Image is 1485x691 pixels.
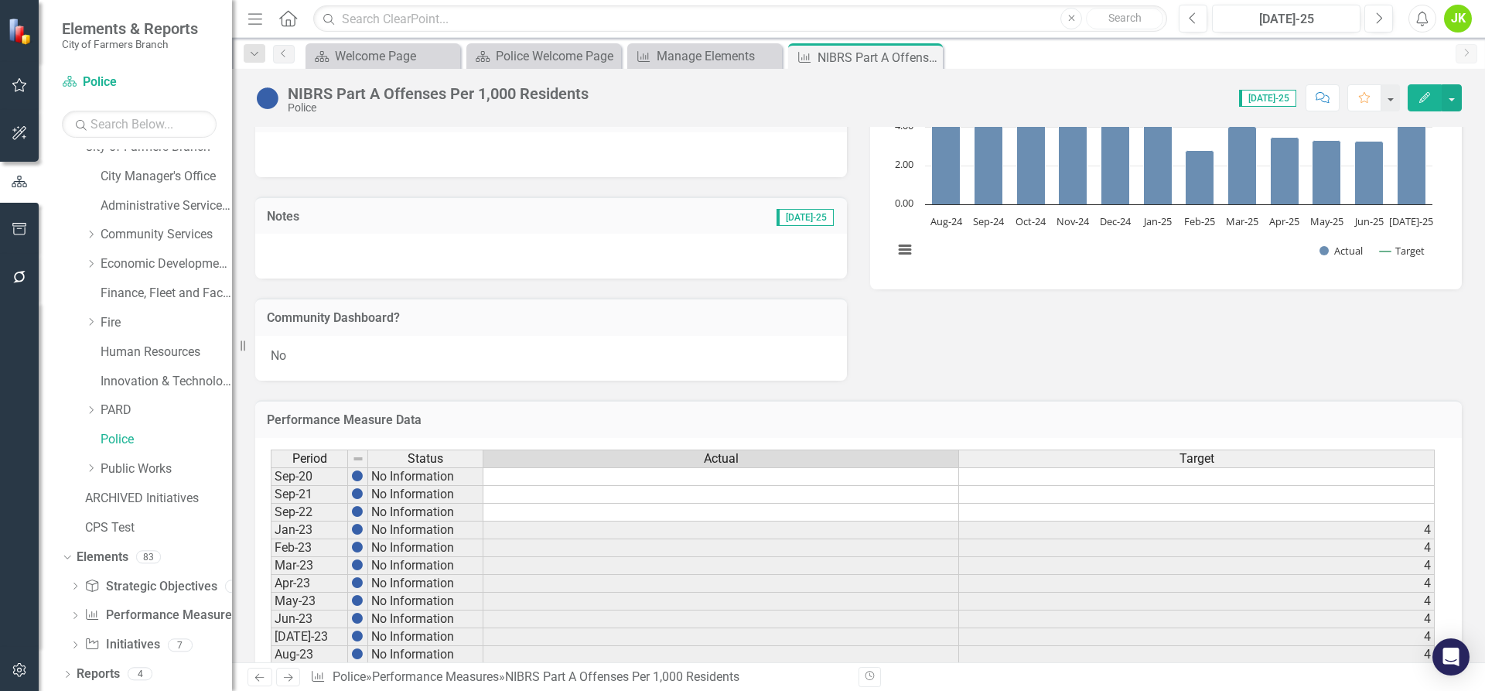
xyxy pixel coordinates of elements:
[136,550,161,563] div: 83
[101,314,232,332] a: Fire
[271,628,348,646] td: [DATE]-23
[271,575,348,593] td: Apr-23
[368,522,483,539] td: No Information
[1212,5,1360,32] button: [DATE]-25
[704,452,739,466] span: Actual
[886,42,1446,274] div: Chart. Highcharts interactive chart.
[368,611,483,628] td: No Information
[1226,214,1258,228] text: Mar-25
[368,504,483,522] td: No Information
[408,452,443,466] span: Status
[351,648,364,660] img: BgCOk07PiH71IgAAAABJRU5ErkJggg==
[271,504,348,522] td: Sep-22
[351,470,364,482] img: BgCOk07PiH71IgAAAABJRU5ErkJggg==
[62,19,198,38] span: Elements & Reports
[352,453,364,465] img: 8DAGhfEEPCf229AAAAAElFTkSuQmCC
[267,413,1450,427] h3: Performance Measure Data
[1142,214,1172,228] text: Jan-25
[1228,127,1257,205] path: Mar-25, 4.02. Actual.
[1186,151,1214,205] path: Feb-25, 2.79. Actual.
[1444,5,1472,32] button: JK
[351,541,364,553] img: BgCOk07PiH71IgAAAABJRU5ErkJggg==
[267,311,835,325] h3: Community Dashboard?
[1271,138,1299,205] path: Apr-25, 3.48. Actual.
[351,576,364,589] img: BgCOk07PiH71IgAAAABJRU5ErkJggg==
[271,593,348,611] td: May-23
[1179,452,1214,466] span: Target
[894,239,916,261] button: View chart menu, Chart
[368,467,483,486] td: No Information
[84,636,159,654] a: Initiatives
[333,669,366,684] a: Police
[77,665,120,683] a: Reports
[351,487,364,500] img: BgCOk07PiH71IgAAAABJRU5ErkJggg==
[168,638,193,652] div: 7
[8,18,35,45] img: ClearPoint Strategy
[84,607,237,624] a: Performance Measures
[101,197,232,215] a: Administrative Services & Communications
[1319,244,1363,258] button: Show Actual
[1355,142,1384,205] path: Jun-25, 3.28. Actual.
[101,431,232,449] a: Police
[1239,90,1296,107] span: [DATE]-25
[657,46,778,66] div: Manage Elements
[288,102,589,114] div: Police
[101,226,232,244] a: Community Services
[959,593,1435,611] td: 4
[128,668,152,681] div: 4
[1310,214,1343,228] text: May-25
[351,612,364,624] img: BgCOk07PiH71IgAAAABJRU5ErkJggg==
[101,344,232,361] a: Human Resources
[351,523,364,535] img: BgCOk07PiH71IgAAAABJRU5ErkJggg==
[1059,122,1087,205] path: Nov-24, 4.27. Actual.
[368,557,483,575] td: No Information
[62,74,217,91] a: Police
[368,593,483,611] td: No Information
[255,86,280,111] img: No Information
[372,669,499,684] a: Performance Measures
[271,646,348,664] td: Aug-23
[932,80,961,205] path: Aug-24, 6.42. Actual.
[101,402,232,419] a: PARD
[225,580,250,593] div: 4
[932,80,1426,205] g: Actual, series 1 of 2. Bar series with 12 bars.
[267,210,469,224] h3: Notes
[335,46,456,66] div: Welcome Page
[368,486,483,504] td: No Information
[959,557,1435,575] td: 4
[271,467,348,486] td: Sep-20
[895,196,913,210] text: 0.00
[101,460,232,478] a: Public Works
[368,575,483,593] td: No Information
[85,519,232,537] a: CPS Test
[62,111,217,138] input: Search Below...
[973,214,1005,228] text: Sep-24
[1108,12,1142,24] span: Search
[1398,124,1426,205] path: Jul-25, 4.17. Actual.
[309,46,456,66] a: Welcome Page
[1100,214,1132,228] text: Dec-24
[368,646,483,664] td: No Information
[271,557,348,575] td: Mar-23
[271,522,348,539] td: Jan-23
[292,452,327,466] span: Period
[368,539,483,557] td: No Information
[505,669,739,684] div: NIBRS Part A Offenses Per 1,000 Residents
[631,46,778,66] a: Manage Elements
[959,628,1435,646] td: 4
[1354,214,1384,228] text: Jun-25
[777,209,834,226] span: [DATE]-25
[368,628,483,646] td: No Information
[84,578,217,596] a: Strategic Objectives
[975,115,1003,205] path: Sep-24, 4.63. Actual.
[62,38,198,50] small: City of Farmers Branch
[959,575,1435,593] td: 4
[101,285,232,303] a: Finance, Fleet and Facilities
[101,373,232,391] a: Innovation & Technology
[271,611,348,628] td: Jun-23
[1389,214,1433,228] text: [DATE]-25
[271,486,348,504] td: Sep-21
[288,85,589,102] div: NIBRS Part A Offenses Per 1,000 Residents
[1313,141,1341,205] path: May-25, 3.3. Actual.
[77,549,128,566] a: Elements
